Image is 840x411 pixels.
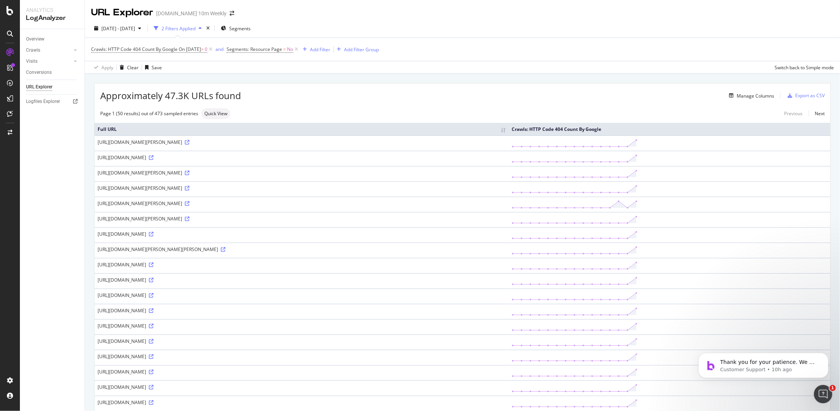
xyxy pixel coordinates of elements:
[91,46,178,52] span: Crawls: HTTP Code 404 Count By Google
[830,385,836,391] span: 1
[98,200,506,207] div: [URL][DOMAIN_NAME][PERSON_NAME]
[775,64,834,71] div: Switch back to Simple mode
[15,54,138,80] p: Hello [PERSON_NAME].
[11,230,142,244] div: Understanding AI Bot Data in Botify
[38,239,77,269] button: Messages
[26,68,52,77] div: Conversions
[26,14,78,23] div: LogAnalyzer
[737,93,774,99] div: Manage Columns
[44,258,71,263] span: Messages
[16,153,128,161] div: Ask a question
[16,121,31,136] img: Profile image for Jessica
[98,353,506,360] div: [URL][DOMAIN_NAME]
[77,239,115,269] button: Tickets
[8,147,145,176] div: Ask a questionAI Agent and team can help
[26,98,60,106] div: Logfiles Explorer
[771,61,834,73] button: Switch back to Simple mode
[34,129,78,137] div: [PERSON_NAME]
[726,91,774,100] button: Manage Columns
[26,83,79,91] a: URL Explorer
[98,154,506,161] div: [URL][DOMAIN_NAME]
[91,61,113,73] button: Apply
[814,385,832,403] iframe: Intercom live chat
[201,46,204,52] span: >
[15,80,138,93] p: How can we help?
[26,35,44,43] div: Overview
[15,15,51,27] img: logo
[344,46,379,53] div: Add Filter Group
[117,61,139,73] button: Clear
[98,261,506,268] div: [URL][DOMAIN_NAME]
[26,83,52,91] div: URL Explorer
[26,98,79,106] a: Logfiles Explorer
[100,110,198,117] div: Page 1 (50 results) out of 473 sampled entries
[16,187,62,195] span: Search for help
[16,205,128,213] div: Supported Bots
[26,57,38,65] div: Visits
[809,108,825,119] a: Next
[283,46,286,52] span: =
[115,239,153,269] button: Help
[127,64,139,71] div: Clear
[98,323,506,329] div: [URL][DOMAIN_NAME]
[98,369,506,375] div: [URL][DOMAIN_NAME]
[34,121,275,127] span: Thank you for your patience. We will try to get back to you as soon as possible.
[151,22,205,34] button: 2 Filters Applied
[11,216,142,230] div: Integrating Web Traffic Data
[98,139,506,145] div: [URL][DOMAIN_NAME][PERSON_NAME]
[687,337,840,390] iframe: Intercom notifications message
[334,45,379,54] button: Add Filter Group
[100,89,241,102] span: Approximately 47.3K URLs found
[16,233,128,241] div: Understanding AI Bot Data in Botify
[91,6,153,19] div: URL Explorer
[201,108,230,119] div: neutral label
[230,11,234,16] div: arrow-right-arrow-left
[98,338,506,344] div: [URL][DOMAIN_NAME]
[300,45,330,54] button: Add Filter
[26,68,79,77] a: Conversions
[227,46,282,52] span: Segments: Resource Page
[8,103,145,143] div: Recent messageProfile image for JessicaThank you for your patience. We will try to get back to yo...
[16,219,128,227] div: Integrating Web Traffic Data
[26,46,40,54] div: Crawls
[98,399,506,406] div: [URL][DOMAIN_NAME]
[16,161,128,170] div: AI Agent and team can help
[229,25,251,32] span: Segments
[98,384,506,390] div: [URL][DOMAIN_NAME]
[204,111,227,116] span: Quick View
[215,46,223,53] button: and
[205,24,211,32] div: times
[98,215,506,222] div: [URL][DOMAIN_NAME][PERSON_NAME]
[101,25,135,32] span: [DATE] - [DATE]
[98,231,506,237] div: [URL][DOMAIN_NAME]
[26,6,78,14] div: Analytics
[785,90,825,102] button: Export as CSV
[91,22,144,34] button: [DATE] - [DATE]
[152,64,162,71] div: Save
[179,46,201,52] span: On [DATE]
[98,307,506,314] div: [URL][DOMAIN_NAME]
[132,12,145,26] div: Close
[509,123,830,135] th: Crawls: HTTP Code 404 Count By Google
[795,92,825,99] div: Export as CSV
[101,64,113,71] div: Apply
[128,258,140,263] span: Help
[98,277,506,283] div: [URL][DOMAIN_NAME]
[26,46,72,54] a: Crawls
[26,35,79,43] a: Overview
[86,258,105,263] span: Tickets
[11,183,142,199] button: Search for help
[98,170,506,176] div: [URL][DOMAIN_NAME][PERSON_NAME]
[26,57,72,65] a: Visits
[96,12,112,28] img: Profile image for Renaud
[8,114,145,143] div: Profile image for JessicaThank you for your patience. We will try to get back to you as soon as p...
[287,44,293,55] span: No
[205,44,207,55] span: 0
[16,109,137,117] div: Recent message
[10,258,28,263] span: Home
[215,46,223,52] div: and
